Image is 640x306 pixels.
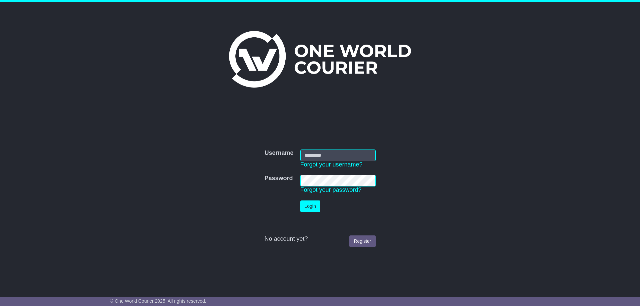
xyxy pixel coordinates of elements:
img: One World [229,31,411,88]
button: Login [300,200,320,212]
a: Forgot your password? [300,186,362,193]
a: Forgot your username? [300,161,363,168]
div: No account yet? [264,235,375,243]
label: Password [264,175,293,182]
span: © One World Courier 2025. All rights reserved. [110,298,206,304]
label: Username [264,150,293,157]
a: Register [349,235,375,247]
